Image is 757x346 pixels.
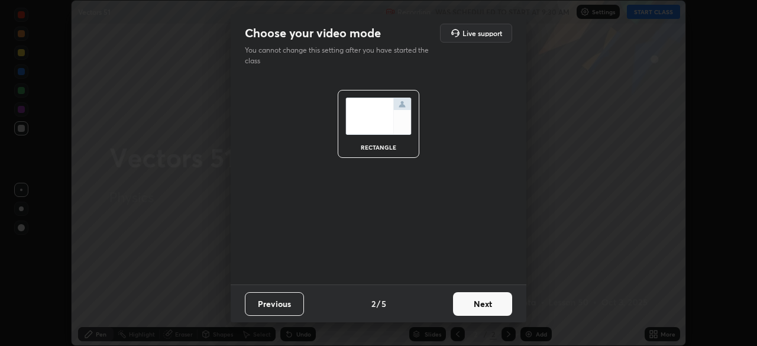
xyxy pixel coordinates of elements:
[245,45,436,66] p: You cannot change this setting after you have started the class
[245,25,381,41] h2: Choose your video mode
[355,144,402,150] div: rectangle
[245,292,304,316] button: Previous
[345,98,412,135] img: normalScreenIcon.ae25ed63.svg
[377,298,380,310] h4: /
[453,292,512,316] button: Next
[462,30,502,37] h5: Live support
[381,298,386,310] h4: 5
[371,298,376,310] h4: 2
